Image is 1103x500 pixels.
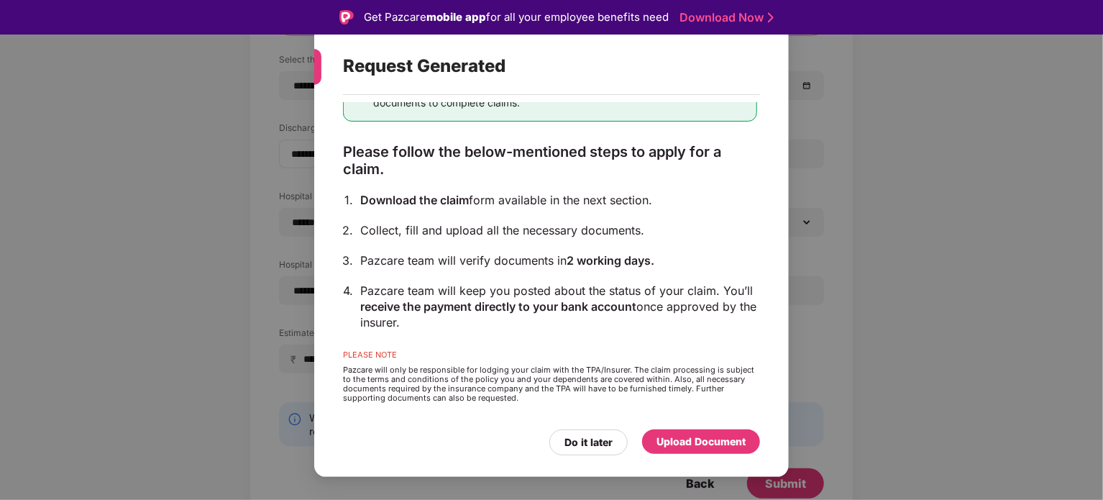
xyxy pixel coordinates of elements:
div: 1. [344,191,353,207]
div: Please follow the below-mentioned steps to apply for a claim. [343,142,757,177]
div: 4. [343,282,353,298]
strong: mobile app [426,10,486,24]
div: Request Generated [343,38,726,94]
a: Download Now [679,10,769,25]
span: Download the claim [360,192,469,206]
div: Pazcare team will keep you posted about the status of your claim. You’ll once approved by the ins... [360,282,757,329]
span: receive the payment directly to your bank account [360,299,636,313]
div: Get Pazcare for all your employee benefits need [364,9,669,26]
div: Do it later [564,434,613,450]
div: 3. [342,252,353,268]
div: Collect, fill and upload all the necessary documents. [360,222,757,237]
img: Stroke [768,10,774,25]
span: 2 working days. [567,253,654,267]
div: Pazcare team will verify documents in [360,252,757,268]
div: PLEASE NOTE [343,350,757,365]
div: Your claims request has been successfully created, please upload supportive documents to complete... [373,81,745,109]
div: 2. [342,222,353,237]
div: form available in the next section. [360,191,757,207]
div: Upload Document [656,433,746,449]
img: Logo [339,10,354,24]
div: Pazcare will only be responsible for lodging your claim with the TPA/Insurer. The claim processin... [343,365,757,402]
